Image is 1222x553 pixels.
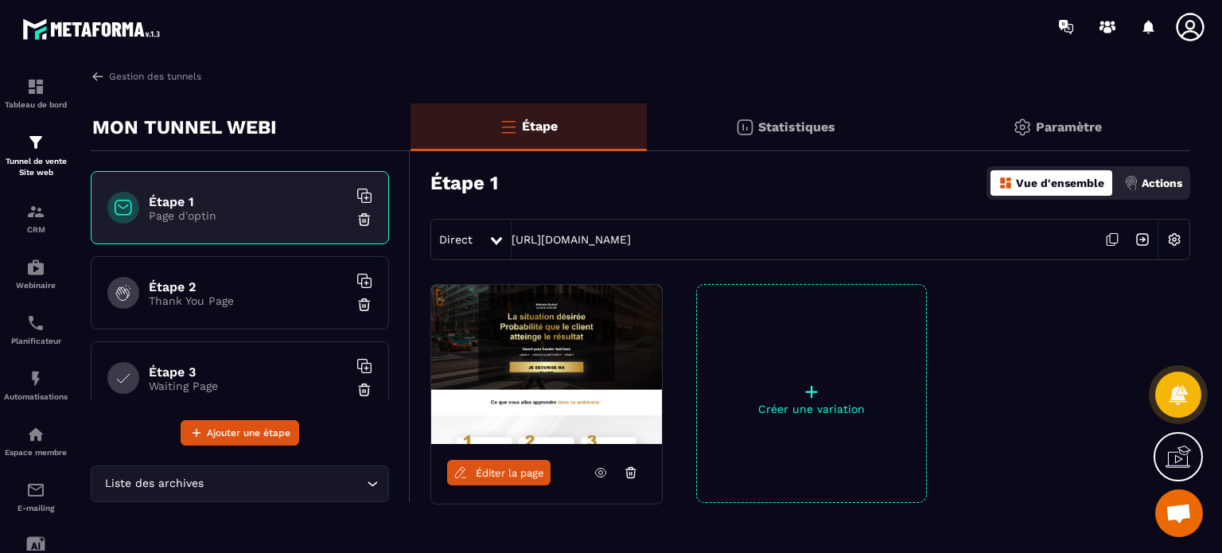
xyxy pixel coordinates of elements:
a: emailemailE-mailing [4,469,68,524]
p: Tunnel de vente Site web [4,156,68,178]
a: automationsautomationsEspace membre [4,413,68,469]
span: Direct [439,233,473,246]
img: formation [26,77,45,96]
img: setting-w.858f3a88.svg [1159,224,1189,255]
h3: Étape 1 [430,172,498,194]
img: dashboard-orange.40269519.svg [998,176,1013,190]
img: setting-gr.5f69749f.svg [1013,118,1032,137]
span: Liste des archives [101,475,207,493]
p: Vue d'ensemble [1016,177,1104,189]
a: schedulerschedulerPlanificateur [4,302,68,357]
a: Éditer la page [447,460,551,485]
a: [URL][DOMAIN_NAME] [512,233,631,246]
a: Gestion des tunnels [91,69,201,84]
p: + [697,380,926,403]
img: formation [26,133,45,152]
span: Ajouter une étape [207,425,290,441]
img: bars-o.4a397970.svg [499,117,518,136]
p: Automatisations [4,392,68,401]
img: trash [356,212,372,228]
img: logo [22,14,165,44]
p: Waiting Page [149,380,348,392]
p: MON TUNNEL WEBI [92,111,277,143]
a: formationformationTableau de bord [4,65,68,121]
p: Étape [522,119,558,134]
p: Page d'optin [149,209,348,222]
h6: Étape 2 [149,279,348,294]
img: automations [26,258,45,277]
h6: Étape 3 [149,364,348,380]
p: E-mailing [4,504,68,512]
p: Créer une variation [697,403,926,415]
img: scheduler [26,313,45,333]
img: formation [26,202,45,221]
p: CRM [4,225,68,234]
p: Statistiques [758,119,835,134]
img: arrow-next.bcc2205e.svg [1127,224,1158,255]
img: image [431,285,662,444]
a: formationformationTunnel de vente Site web [4,121,68,190]
a: automationsautomationsWebinaire [4,246,68,302]
a: automationsautomationsAutomatisations [4,357,68,413]
div: Ouvrir le chat [1155,489,1203,537]
p: Thank You Page [149,294,348,307]
p: Tableau de bord [4,100,68,109]
img: automations [26,369,45,388]
img: automations [26,425,45,444]
h6: Étape 1 [149,194,348,209]
span: Éditer la page [476,467,544,479]
div: Search for option [91,465,389,502]
p: Paramètre [1036,119,1102,134]
img: actions.d6e523a2.png [1124,176,1138,190]
img: trash [356,297,372,313]
p: Actions [1142,177,1182,189]
img: email [26,481,45,500]
p: Espace membre [4,448,68,457]
img: arrow [91,69,105,84]
img: trash [356,382,372,398]
p: Webinaire [4,281,68,290]
img: stats.20deebd0.svg [735,118,754,137]
a: formationformationCRM [4,190,68,246]
button: Ajouter une étape [181,420,299,446]
p: Planificateur [4,337,68,345]
input: Search for option [207,475,363,493]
